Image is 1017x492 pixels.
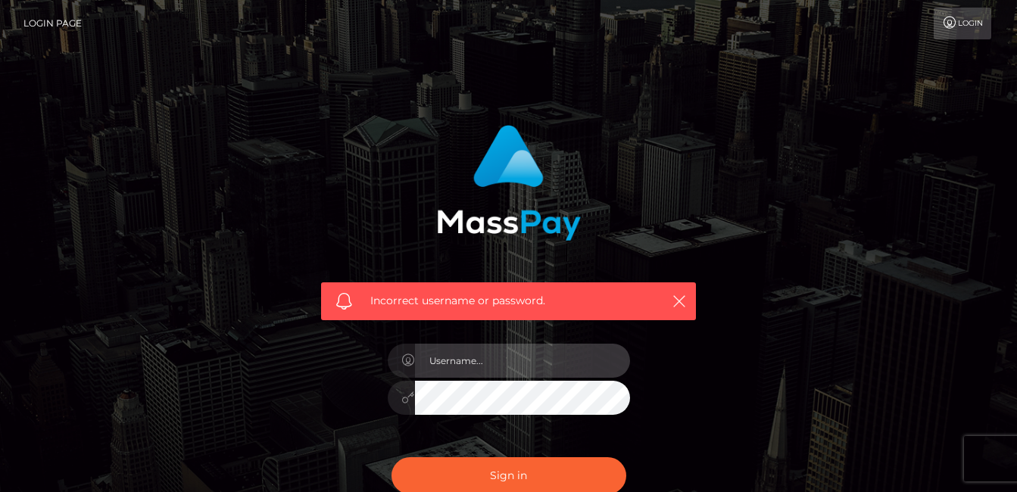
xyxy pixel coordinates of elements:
[437,125,581,241] img: MassPay Login
[934,8,991,39] a: Login
[415,344,630,378] input: Username...
[370,293,647,309] span: Incorrect username or password.
[23,8,82,39] a: Login Page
